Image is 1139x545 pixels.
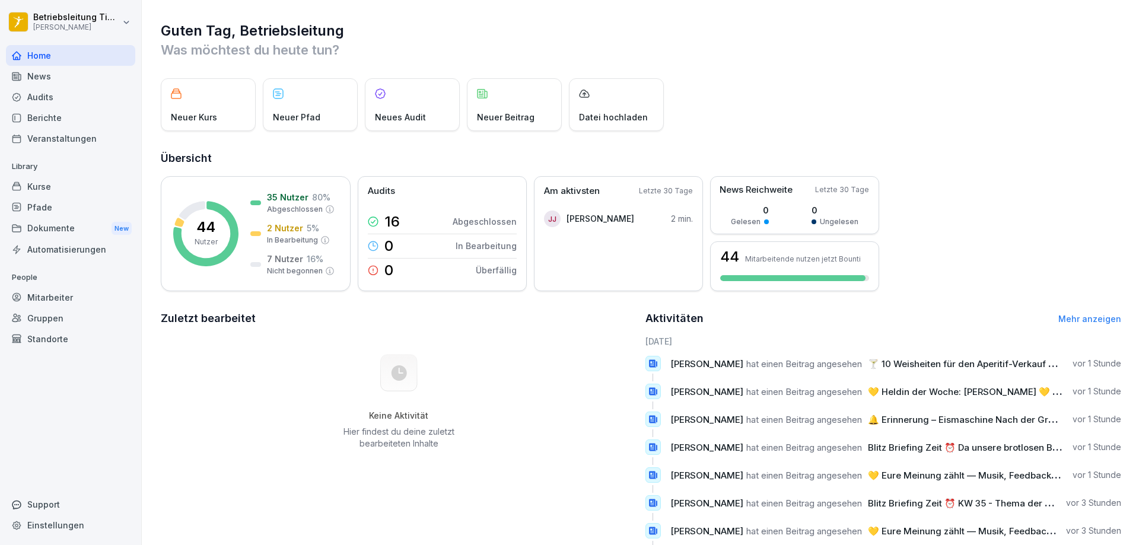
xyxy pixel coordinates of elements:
p: Abgeschlossen [453,215,517,228]
h2: Aktivitäten [645,310,704,327]
h2: Übersicht [161,150,1121,167]
div: Support [6,494,135,515]
div: JJ [544,211,561,227]
p: Neuer Kurs [171,111,217,123]
p: vor 1 Stunde [1073,469,1121,481]
span: [PERSON_NAME] [670,414,743,425]
span: [PERSON_NAME] [670,525,743,537]
p: 35 Nutzer [267,191,308,203]
p: [PERSON_NAME] [567,212,634,225]
p: 16 [384,215,400,229]
p: [PERSON_NAME] [33,23,120,31]
a: Mitarbeiter [6,287,135,308]
p: Mitarbeitende nutzen jetzt Bounti [745,254,861,263]
span: hat einen Beitrag angesehen [746,386,862,397]
p: Library [6,157,135,176]
p: Am aktivsten [544,184,600,198]
p: In Bearbeitung [456,240,517,252]
p: Gelesen [731,216,761,227]
h3: 44 [720,250,739,264]
a: Pfade [6,197,135,218]
p: vor 1 Stunde [1073,413,1121,425]
p: 2 min. [671,212,693,225]
p: 0 [731,204,769,216]
p: 0 [384,263,393,278]
p: vor 1 Stunde [1073,358,1121,369]
h6: [DATE] [645,335,1122,348]
span: hat einen Beitrag angesehen [746,470,862,481]
a: Home [6,45,135,66]
h2: Zuletzt bearbeitet [161,310,637,327]
p: Was möchtest du heute tun? [161,40,1121,59]
p: News Reichweite [720,183,793,197]
a: Veranstaltungen [6,128,135,149]
span: [PERSON_NAME] [670,358,743,369]
span: [PERSON_NAME] [670,442,743,453]
p: 44 [196,220,215,234]
div: Dokumente [6,218,135,240]
p: Datei hochladen [579,111,648,123]
a: Berichte [6,107,135,128]
a: Automatisierungen [6,239,135,260]
p: 16 % [307,253,323,265]
a: Audits [6,87,135,107]
p: 2 Nutzer [267,222,303,234]
p: 0 [812,204,858,216]
span: hat einen Beitrag angesehen [746,498,862,509]
p: 0 [384,239,393,253]
a: DokumenteNew [6,218,135,240]
p: vor 3 Stunden [1066,525,1121,537]
p: People [6,268,135,287]
span: hat einen Beitrag angesehen [746,525,862,537]
a: News [6,66,135,87]
h5: Keine Aktivität [339,410,459,421]
p: In Bearbeitung [267,235,318,246]
h1: Guten Tag, Betriebsleitung [161,21,1121,40]
p: Neuer Pfad [273,111,320,123]
p: Neuer Beitrag [477,111,534,123]
a: Einstellungen [6,515,135,536]
p: Neues Audit [375,111,426,123]
p: Hier findest du deine zuletzt bearbeiteten Inhalte [339,426,459,450]
p: Audits [368,184,395,198]
span: [PERSON_NAME] [670,386,743,397]
span: [PERSON_NAME] [670,498,743,509]
p: Ungelesen [820,216,858,227]
a: Gruppen [6,308,135,329]
span: hat einen Beitrag angesehen [746,442,862,453]
p: Nicht begonnen [267,266,323,276]
a: Standorte [6,329,135,349]
div: New [112,222,132,235]
p: vor 1 Stunde [1073,385,1121,397]
p: Nutzer [195,237,218,247]
p: vor 1 Stunde [1073,441,1121,453]
p: Letzte 30 Tage [639,186,693,196]
a: Kurse [6,176,135,197]
p: 80 % [312,191,330,203]
p: 5 % [307,222,319,234]
a: Mehr anzeigen [1058,314,1121,324]
p: Überfällig [476,264,517,276]
p: 7 Nutzer [267,253,303,265]
p: Betriebsleitung Timmendorf [33,12,120,23]
span: [PERSON_NAME] [670,470,743,481]
span: hat einen Beitrag angesehen [746,414,862,425]
span: hat einen Beitrag angesehen [746,358,862,369]
p: Abgeschlossen [267,204,323,215]
p: vor 3 Stunden [1066,497,1121,509]
p: Letzte 30 Tage [815,184,869,195]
